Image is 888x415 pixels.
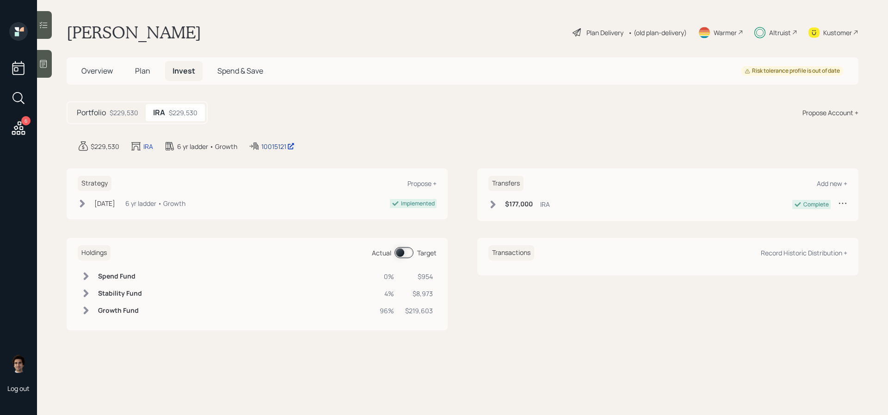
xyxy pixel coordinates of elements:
span: Invest [173,66,195,76]
h6: Spend Fund [98,273,142,280]
div: Altruist [769,28,791,37]
div: 6 yr ladder • Growth [177,142,237,151]
h6: Growth Fund [98,307,142,315]
h6: Strategy [78,176,111,191]
h5: IRA [153,108,165,117]
span: Plan [135,66,150,76]
div: Propose + [407,179,437,188]
div: $219,603 [405,306,433,316]
div: 4% [380,289,394,298]
div: $229,530 [91,142,119,151]
h6: Stability Fund [98,290,142,297]
h5: Portfolio [77,108,106,117]
span: Overview [81,66,113,76]
div: Implemented [401,199,435,208]
div: Warmer [714,28,737,37]
div: Actual [372,248,391,258]
div: $8,973 [405,289,433,298]
h6: Transactions [488,245,534,260]
h6: Transfers [488,176,524,191]
div: Add new + [817,179,847,188]
div: Kustomer [823,28,852,37]
div: Plan Delivery [586,28,623,37]
div: Log out [7,384,30,393]
div: 96% [380,306,394,316]
div: • (old plan-delivery) [628,28,687,37]
div: IRA [540,199,550,209]
div: $229,530 [110,108,138,118]
h1: [PERSON_NAME] [67,22,201,43]
div: 6 [21,116,31,125]
div: Complete [803,200,829,209]
div: $954 [405,272,433,281]
div: [DATE] [94,198,115,208]
div: Record Historic Distribution + [761,248,847,257]
h6: Holdings [78,245,111,260]
div: Risk tolerance profile is out of date [745,67,840,75]
div: Target [417,248,437,258]
div: Propose Account + [802,108,858,118]
span: Spend & Save [217,66,263,76]
img: harrison-schaefer-headshot-2.png [9,354,28,373]
div: 10015121 [261,142,295,151]
div: IRA [143,142,153,151]
div: 0% [380,272,394,281]
div: $229,530 [169,108,197,118]
div: 6 yr ladder • Growth [125,198,185,208]
h6: $177,000 [505,200,533,208]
